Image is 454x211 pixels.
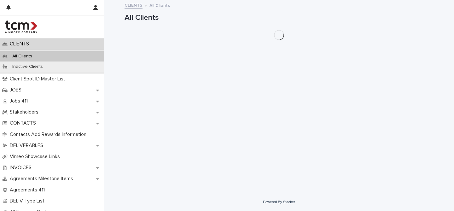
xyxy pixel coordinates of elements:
[7,187,50,193] p: Agreements 411
[7,76,70,82] p: Client Spot ID Master List
[7,87,26,93] p: JOBS
[7,154,65,160] p: Vimeo Showcase Links
[125,13,434,22] h1: All Clients
[5,21,37,33] img: 4hMmSqQkux38exxPVZHQ
[7,176,78,182] p: Agreements Milestone Items
[7,132,91,138] p: Contacts Add Rewards Information
[7,165,37,171] p: INVOICES
[149,2,170,9] p: All Clients
[7,54,37,59] p: All Clients
[125,1,143,9] a: CLIENTS
[7,64,48,69] p: Inactive Clients
[7,143,48,149] p: DELIVERABLES
[7,109,44,115] p: Stakeholders
[7,198,49,204] p: DELIV Type List
[7,120,41,126] p: CONTACTS
[7,41,34,47] p: CLIENTS
[263,200,295,204] a: Powered By Stacker
[7,98,33,104] p: Jobs 411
